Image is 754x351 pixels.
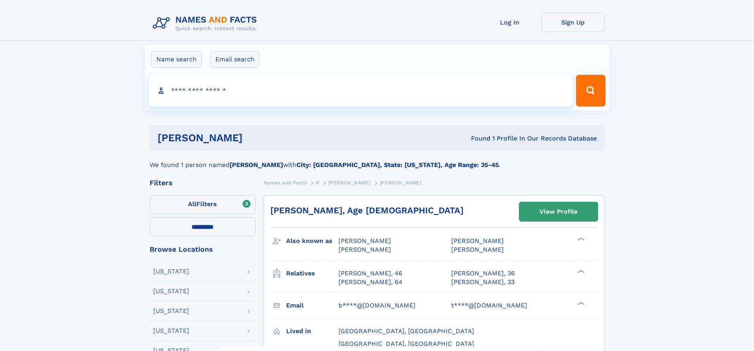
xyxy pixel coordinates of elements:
[575,237,585,242] div: ❯
[316,180,319,186] span: R
[338,237,391,245] span: [PERSON_NAME]
[338,246,391,253] span: [PERSON_NAME]
[150,151,605,170] div: We found 1 person named with .
[451,237,504,245] span: [PERSON_NAME]
[338,340,474,347] span: [GEOGRAPHIC_DATA], [GEOGRAPHIC_DATA]
[328,178,370,188] a: [PERSON_NAME]
[539,203,577,221] div: View Profile
[357,134,597,143] div: Found 1 Profile In Our Records Database
[150,195,256,214] label: Filters
[153,328,189,334] div: [US_STATE]
[153,268,189,275] div: [US_STATE]
[316,178,319,188] a: R
[296,161,499,169] b: City: [GEOGRAPHIC_DATA], State: [US_STATE], Age Range: 35-45
[451,269,515,278] a: [PERSON_NAME], 36
[151,51,202,68] label: Name search
[188,200,196,208] span: All
[338,269,403,278] a: [PERSON_NAME], 46
[338,327,474,335] span: [GEOGRAPHIC_DATA], [GEOGRAPHIC_DATA]
[149,75,573,106] input: search input
[328,180,370,186] span: [PERSON_NAME]
[380,180,422,186] span: [PERSON_NAME]
[286,234,338,248] h3: Also known as
[286,267,338,280] h3: Relatives
[451,278,515,286] a: [PERSON_NAME], 33
[210,51,260,68] label: Email search
[286,299,338,312] h3: Email
[519,202,598,221] a: View Profile
[575,301,585,306] div: ❯
[270,205,463,215] a: [PERSON_NAME], Age [DEMOGRAPHIC_DATA]
[576,75,605,106] button: Search Button
[158,133,357,143] h1: [PERSON_NAME]
[451,246,504,253] span: [PERSON_NAME]
[286,324,338,338] h3: Lived in
[478,13,541,32] a: Log In
[338,278,403,286] a: [PERSON_NAME], 64
[153,288,189,294] div: [US_STATE]
[264,178,307,188] a: Names and Facts
[150,179,256,186] div: Filters
[150,13,264,34] img: Logo Names and Facts
[230,161,283,169] b: [PERSON_NAME]
[150,246,256,253] div: Browse Locations
[541,13,605,32] a: Sign Up
[575,269,585,274] div: ❯
[153,308,189,314] div: [US_STATE]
